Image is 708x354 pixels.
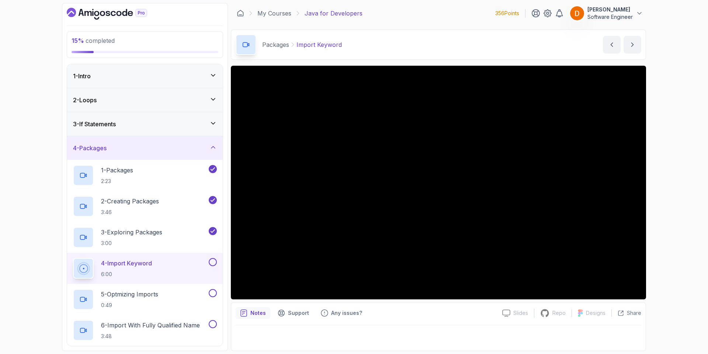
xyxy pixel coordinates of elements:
p: 1 - Packages [101,166,133,175]
h3: 1 - Intro [73,72,91,80]
p: Repo [552,309,566,317]
p: Import Keyword [296,40,342,49]
p: 3 - Exploring Packages [101,228,162,237]
p: 6 - Import With Fully Qualified Name [101,321,200,330]
p: [PERSON_NAME] [587,6,633,13]
p: Slides [513,309,528,317]
button: 3-If Statements [67,112,223,136]
p: Java for Developers [305,9,362,18]
p: 4 - Import Keyword [101,259,152,268]
button: user profile image[PERSON_NAME]Software Engineer [570,6,643,21]
p: Packages [262,40,289,49]
button: 2-Loops [67,88,223,112]
p: 3:48 [101,333,200,340]
a: Dashboard [237,10,244,17]
button: 5-Optmizing Imports0:49 [73,289,217,310]
h3: 3 - If Statements [73,120,116,128]
span: 15 % [72,37,84,44]
p: Support [288,309,309,317]
button: 2-Creating Packages3:46 [73,196,217,217]
p: Notes [250,309,266,317]
h3: 4 - Packages [73,144,107,152]
p: 356 Points [495,10,519,17]
span: completed [72,37,115,44]
img: user profile image [570,6,584,20]
button: 4-Import Keyword6:00 [73,258,217,279]
p: 2:23 [101,178,133,185]
p: Designs [586,309,605,317]
button: Support button [273,307,313,319]
button: next content [624,36,641,54]
p: Share [627,309,641,317]
button: Share [611,309,641,317]
a: My Courses [257,9,291,18]
button: 3-Exploring Packages3:00 [73,227,217,248]
p: 3:46 [101,209,159,216]
button: Feedback button [316,307,367,319]
button: 6-Import With Fully Qualified Name3:48 [73,320,217,341]
p: Software Engineer [587,13,633,21]
p: 3:00 [101,240,162,247]
p: 5 - Optmizing Imports [101,290,158,299]
h3: 2 - Loops [73,96,97,104]
iframe: 4 - Import keyword [231,66,646,299]
p: 2 - Creating Packages [101,197,159,206]
button: 1-Packages2:23 [73,165,217,186]
p: 6:00 [101,271,152,278]
button: 1-Intro [67,64,223,88]
p: Any issues? [331,309,362,317]
button: previous content [603,36,621,54]
button: notes button [236,307,270,319]
p: 0:49 [101,302,158,309]
button: 4-Packages [67,136,223,160]
a: Dashboard [67,8,164,20]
